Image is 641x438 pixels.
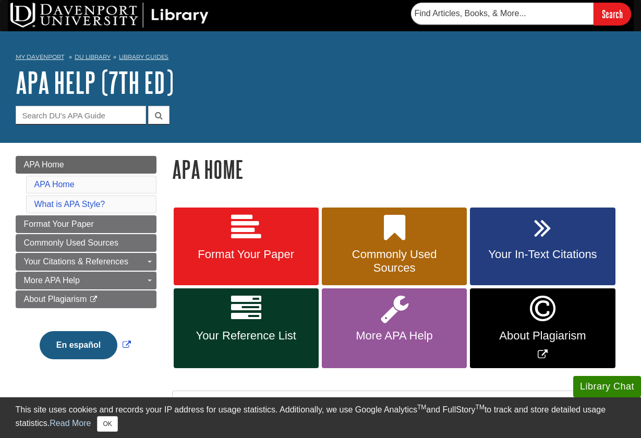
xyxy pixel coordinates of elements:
span: More APA Help [24,276,80,285]
div: This site uses cookies and records your IP address for usage statistics. Additionally, we use Goo... [16,404,626,432]
i: This link opens in a new window [89,296,98,303]
a: Format Your Paper [174,208,319,286]
span: Your Citations & References [24,257,128,266]
input: Search DU's APA Guide [16,106,146,124]
a: More APA Help [322,288,467,368]
a: DU Library [75,53,111,60]
span: More APA Help [330,329,459,343]
button: Library Chat [573,376,641,397]
span: Commonly Used Sources [24,238,118,247]
div: Guide Page Menu [16,156,156,377]
sup: TM [476,404,485,411]
a: About Plagiarism [16,290,156,308]
span: About Plagiarism [24,295,87,303]
a: Your In-Text Citations [470,208,615,286]
a: Your Reference List [174,288,319,368]
span: Your Reference List [182,329,311,343]
input: Search [594,3,631,25]
span: About Plagiarism [478,329,607,343]
button: Close [97,416,117,432]
input: Find Articles, Books, & More... [411,3,594,25]
span: Your In-Text Citations [478,248,607,261]
h1: APA Home [172,156,626,182]
a: Your Citations & References [16,253,156,271]
h2: What is APA Style? [173,391,625,419]
img: DU Library [10,3,209,28]
a: More APA Help [16,272,156,289]
nav: breadcrumb [16,50,626,67]
a: Link opens in new window [37,340,134,349]
a: APA Home [16,156,156,174]
button: En español [40,331,117,359]
a: Format Your Paper [16,215,156,233]
a: Read More [50,419,91,428]
a: Library Guides [119,53,168,60]
a: My Davenport [16,53,64,62]
span: Format Your Paper [24,220,94,228]
a: Commonly Used Sources [16,234,156,252]
a: Link opens in new window [470,288,615,368]
a: APA Help (7th Ed) [16,66,174,99]
a: What is APA Style? [34,200,105,209]
sup: TM [417,404,426,411]
span: Commonly Used Sources [330,248,459,275]
a: APA Home [34,180,75,189]
a: Commonly Used Sources [322,208,467,286]
form: Searches DU Library's articles, books, and more [411,3,631,25]
span: Format Your Paper [182,248,311,261]
span: APA Home [24,160,64,169]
